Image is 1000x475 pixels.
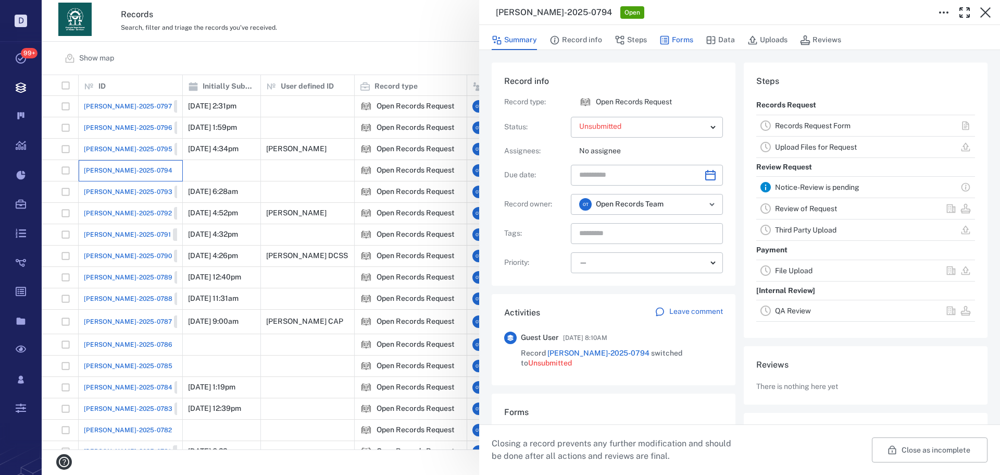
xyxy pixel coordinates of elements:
[954,2,975,23] button: Toggle Fullscreen
[492,394,735,467] div: FormsRecords Request FormView form in the stepMail formPrint form
[504,146,567,156] p: Assignees :
[975,2,996,23] button: Close
[492,294,735,394] div: ActivitiesLeave commentGuest User[DATE] 8:10AMRecord [PERSON_NAME]-2025-0794 switched toUnsubmitted
[492,63,735,294] div: Record infoRecord type:icon Open Records RequestOpen Records RequestStatus:Assignees:No assigneeD...
[579,198,592,211] div: O T
[504,170,567,180] p: Due date :
[775,204,837,213] a: Review of Request
[563,332,607,344] span: [DATE] 8:10AM
[756,359,975,371] h6: Reviews
[775,121,851,130] a: Records Request Form
[744,63,988,346] div: StepsRecords RequestRecords Request FormUpload Files for RequestReview RequestNotice-Review is pe...
[521,348,723,369] span: Record switched to
[747,30,787,50] button: Uploads
[15,15,27,27] p: D
[504,199,567,210] p: Record owner :
[504,228,567,239] p: Tags :
[579,257,706,269] div: —
[775,307,811,315] a: QA Review
[655,307,723,319] a: Leave comment
[756,96,816,115] p: Records Request
[705,197,719,212] button: Open
[21,48,37,58] span: 99+
[756,282,815,300] p: [Internal Review]
[579,96,592,108] div: Open Records Request
[547,349,649,357] a: [PERSON_NAME]-2025-0794
[504,406,723,419] h6: Forms
[775,266,813,275] a: File Upload
[496,6,612,19] h3: [PERSON_NAME]-2025-0794
[744,346,988,413] div: ReviewsThere is nothing here yet
[549,30,602,50] button: Record info
[579,96,592,108] img: icon Open Records Request
[596,199,664,210] span: Open Records Team
[756,382,838,392] p: There is nothing here yet
[706,30,735,50] button: Data
[659,30,693,50] button: Forms
[528,359,572,367] span: Unsubmitted
[504,97,567,107] p: Record type :
[756,241,787,260] p: Payment
[775,226,836,234] a: Third Party Upload
[492,437,740,462] p: Closing a record prevents any further modification and should be done after all actions and revie...
[615,30,647,50] button: Steps
[800,30,841,50] button: Reviews
[756,322,813,340] p: Record Delivery
[579,146,723,156] p: No assignee
[596,97,672,107] p: Open Records Request
[579,121,706,132] p: Unsubmitted
[775,143,857,151] a: Upload Files for Request
[504,122,567,132] p: Status :
[700,165,721,186] button: Choose date
[775,183,859,191] a: Notice-Review is pending
[23,7,45,17] span: Help
[669,307,723,317] p: Leave comment
[504,258,567,268] p: Priority :
[521,333,559,343] span: Guest User
[504,307,540,319] h6: Activities
[756,75,975,88] h6: Steps
[756,158,812,177] p: Review Request
[933,2,954,23] button: Toggle to Edit Boxes
[872,437,988,462] button: Close as incomplete
[492,30,537,50] button: Summary
[622,8,642,17] span: Open
[504,75,723,88] h6: Record info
